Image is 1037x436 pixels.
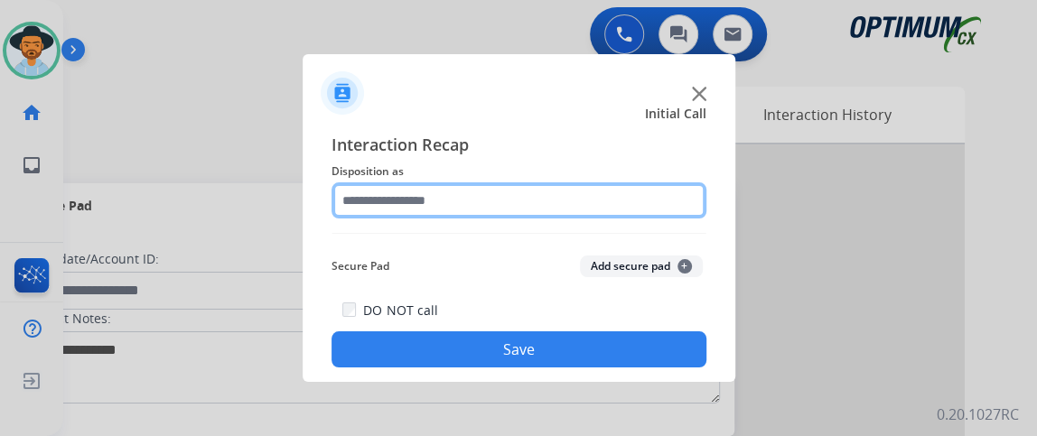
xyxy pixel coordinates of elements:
[332,331,706,367] button: Save
[937,404,1019,425] p: 0.20.1027RC
[645,105,706,123] span: Initial Call
[363,301,437,320] label: DO NOT call
[677,259,692,274] span: +
[332,161,706,182] span: Disposition as
[332,255,389,277] span: Secure Pad
[580,255,703,277] button: Add secure pad+
[332,233,706,234] img: contact-recap-line.svg
[321,71,364,115] img: contactIcon
[332,132,706,161] span: Interaction Recap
